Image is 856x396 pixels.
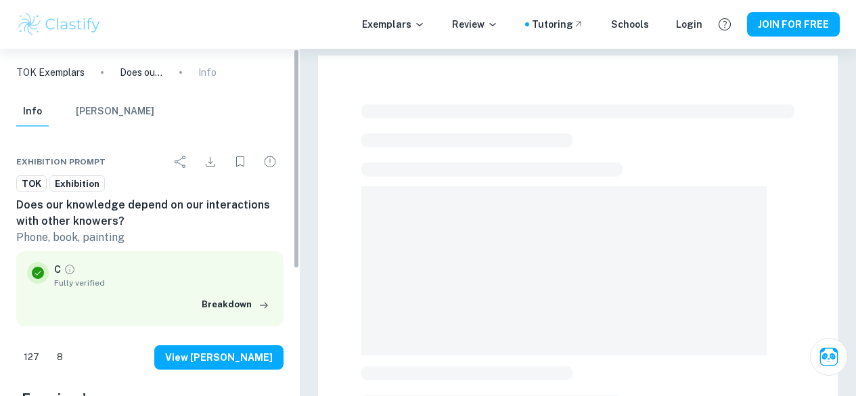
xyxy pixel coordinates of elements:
[49,351,70,364] span: 8
[452,17,498,32] p: Review
[54,262,61,277] p: C
[16,175,47,192] a: TOK
[16,229,284,246] p: Phone, book, painting
[16,65,85,80] a: TOK Exemplars
[154,345,284,370] button: View [PERSON_NAME]
[120,65,163,80] p: Does our knowledge depend on our interactions with other knowers?
[16,351,47,364] span: 127
[16,197,284,229] h6: Does our knowledge depend on our interactions with other knowers?
[54,277,273,289] span: Fully verified
[64,263,76,276] a: Grade fully verified
[747,12,840,37] button: JOIN FOR FREE
[49,347,70,368] div: Dislike
[256,148,284,175] div: Report issue
[16,156,106,168] span: Exhibition Prompt
[16,11,102,38] img: Clastify logo
[16,347,47,368] div: Like
[197,148,224,175] div: Download
[532,17,584,32] a: Tutoring
[16,97,49,127] button: Info
[49,175,105,192] a: Exhibition
[810,338,848,376] button: Ask Clai
[676,17,702,32] a: Login
[50,177,104,191] span: Exhibition
[167,148,194,175] div: Share
[198,294,273,315] button: Breakdown
[227,148,254,175] div: Bookmark
[713,13,736,36] button: Help and Feedback
[76,97,154,127] button: [PERSON_NAME]
[198,65,217,80] p: Info
[17,177,46,191] span: TOK
[362,17,425,32] p: Exemplars
[611,17,649,32] a: Schools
